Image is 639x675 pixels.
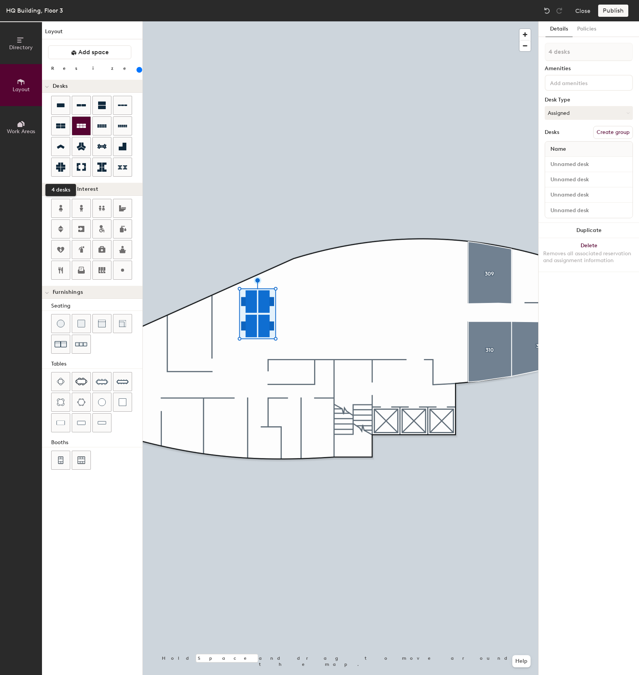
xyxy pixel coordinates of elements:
span: Points of Interest [53,186,98,192]
button: Close [575,5,591,17]
img: Eight seat table [96,375,108,388]
span: Add space [78,48,109,56]
button: 4 desks [51,158,70,177]
button: Four seat booth [51,451,70,470]
img: Cushion [77,320,85,327]
div: Booths [51,438,142,447]
div: Desks [545,129,559,135]
img: Table (1x4) [98,419,106,427]
button: DeleteRemoves all associated reservation and assignment information [539,238,639,272]
button: Four seat round table [51,393,70,412]
img: Table (1x2) [56,419,65,427]
button: Assigned [545,106,633,120]
img: Undo [543,7,551,14]
input: Unnamed desk [547,174,631,185]
button: Table (1x4) [92,413,111,432]
button: Table (1x2) [51,413,70,432]
input: Add amenities [549,78,617,87]
img: Table (1x1) [119,398,126,406]
div: Removes all associated reservation and assignment information [543,250,634,264]
button: Table (1x3) [72,413,91,432]
img: Table (round) [98,398,106,406]
div: Desk Type [545,97,633,103]
div: Amenities [545,66,633,72]
button: Table (round) [92,393,111,412]
img: Table (1x3) [77,419,86,427]
button: Duplicate [539,223,639,238]
div: Tables [51,360,142,368]
button: Details [545,21,573,37]
button: Six seat table [72,372,91,391]
img: Couch (x2) [55,338,67,350]
button: Eight seat table [92,372,111,391]
div: HQ Building, Floor 3 [6,6,63,15]
img: Four seat table [57,378,65,385]
img: Stool [57,320,65,327]
span: Furnishings [53,289,83,295]
img: Six seat table [75,378,87,385]
img: Couch (x3) [75,338,87,350]
button: Ten seat table [113,372,132,391]
button: Couch (corner) [113,314,132,333]
div: Resize [51,65,136,71]
img: Couch (middle) [98,320,106,327]
button: Six seat booth [72,451,91,470]
button: Table (1x1) [113,393,132,412]
button: Four seat table [51,372,70,391]
img: Six seat round table [77,398,86,406]
img: Redo [555,7,563,14]
button: Couch (x2) [51,335,70,354]
img: Couch (corner) [119,320,126,327]
input: Unnamed desk [547,159,631,170]
h1: Layout [42,27,142,39]
img: Four seat round table [57,398,65,406]
button: Create group [593,126,633,139]
button: Add space [48,45,131,59]
span: Work Areas [7,128,35,135]
img: Four seat booth [57,456,64,464]
button: Help [512,655,531,667]
img: Six seat booth [77,456,85,464]
span: Directory [9,44,33,51]
button: Stool [51,314,70,333]
span: Name [547,142,570,156]
input: Unnamed desk [547,190,631,200]
span: Layout [13,86,30,93]
div: Seating [51,302,142,310]
button: Couch (x3) [72,335,91,354]
button: Policies [573,21,601,37]
button: Six seat round table [72,393,91,412]
button: Couch (middle) [92,314,111,333]
button: Cushion [72,314,91,333]
input: Unnamed desk [547,205,631,216]
img: Ten seat table [116,375,129,388]
span: Desks [53,83,68,89]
